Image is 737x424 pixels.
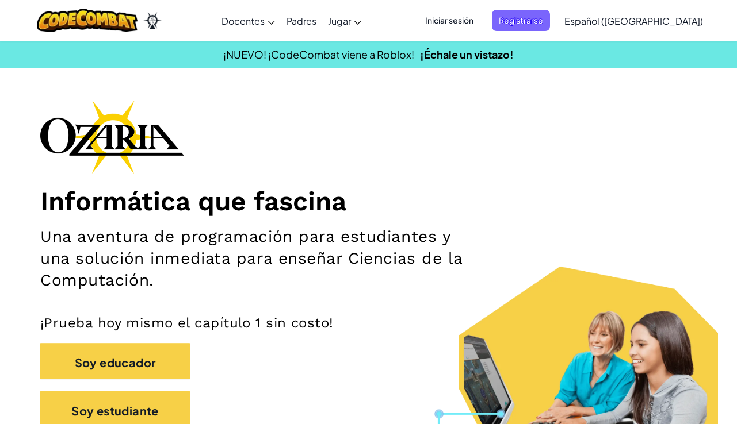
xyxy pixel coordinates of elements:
a: Padres [281,5,322,36]
font: Registrarse [499,15,543,25]
button: Registrarse [492,10,550,31]
font: Padres [287,15,316,27]
a: Docentes [216,5,281,36]
img: Ozaria [143,12,162,29]
a: Jugar [322,5,367,36]
font: Español ([GEOGRAPHIC_DATA]) [564,15,703,27]
font: Una aventura de programación para estudiantes y una solución inmediata para enseñar Ciencias de l... [40,227,463,290]
font: Informática que fascina [40,186,346,217]
a: Español ([GEOGRAPHIC_DATA]) [559,5,709,36]
font: Soy estudiante [71,403,159,417]
a: ¡Échale un vistazo! [420,48,514,61]
font: Jugar [328,15,351,27]
font: Iniciar sesión [425,15,473,25]
font: ¡NUEVO! ¡CodeCombat viene a Roblox! [223,48,414,61]
font: Docentes [222,15,265,27]
button: Iniciar sesión [418,10,480,31]
button: Soy educador [40,343,190,380]
img: Logotipo de la marca Ozaria [40,100,184,174]
font: Soy educador [75,354,156,369]
font: ¡Prueba hoy mismo el capítulo 1 sin costo! [40,315,334,331]
img: Logotipo de CodeCombat [37,9,138,32]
